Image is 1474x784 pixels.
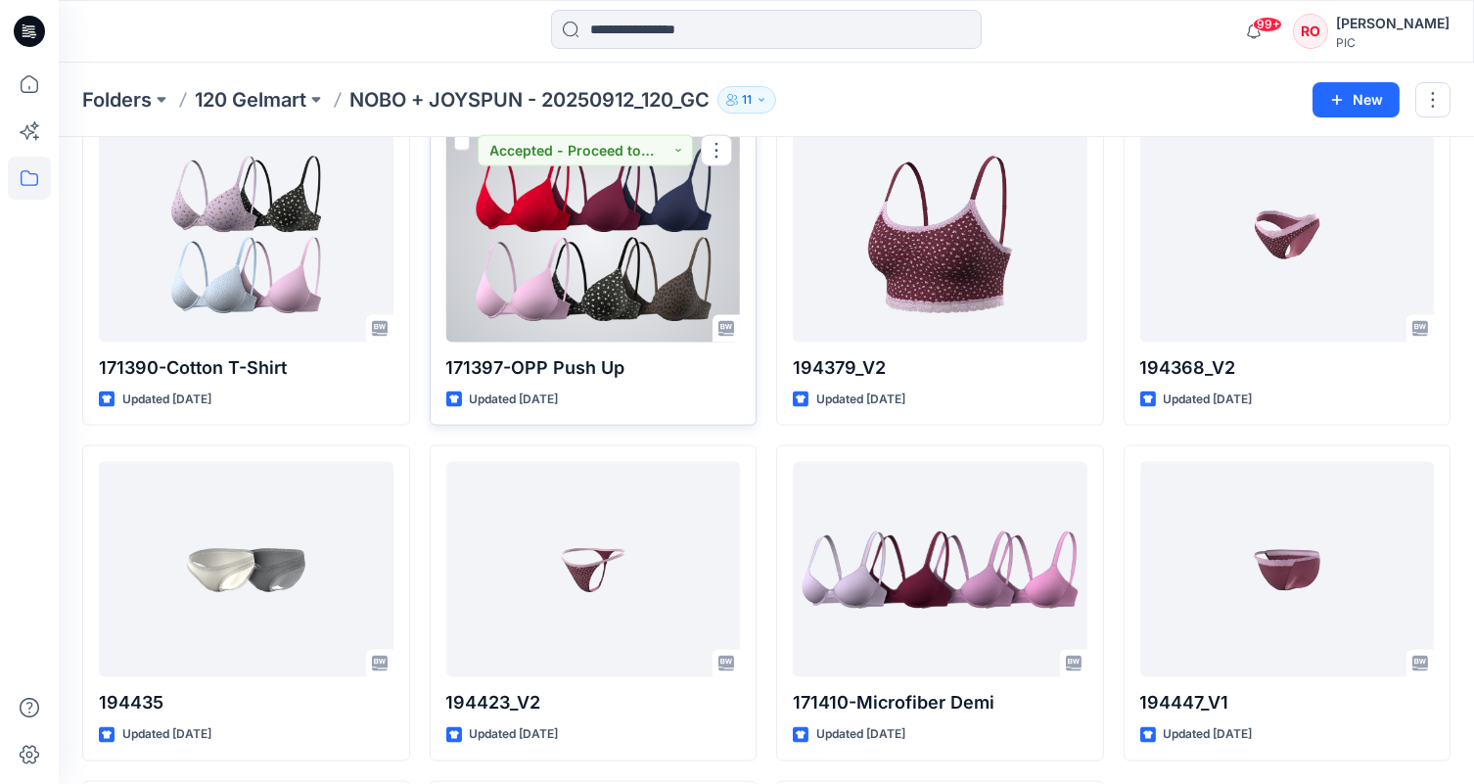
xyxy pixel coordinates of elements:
[1164,390,1253,410] p: Updated [DATE]
[1336,35,1450,50] div: PIC
[349,86,710,114] p: NOBO + JOYSPUN - 20250912_120_GC
[1140,462,1435,677] a: 194447_V1
[99,127,393,343] a: 171390-Cotton T-Shirt
[470,724,559,745] p: Updated [DATE]
[1140,354,1435,382] p: 194368_V2
[82,86,152,114] a: Folders
[195,86,306,114] a: 120 Gelmart
[816,390,905,410] p: Updated [DATE]
[717,86,776,114] button: 11
[99,689,393,716] p: 194435
[122,390,211,410] p: Updated [DATE]
[446,462,741,677] a: 194423_V2
[1293,14,1328,49] div: RO
[1140,127,1435,343] a: 194368_V2
[742,89,752,111] p: 11
[793,689,1087,716] p: 171410-Microfiber Demi
[1253,17,1282,32] span: 99+
[1140,689,1435,716] p: 194447_V1
[793,127,1087,343] a: 194379_V2
[446,689,741,716] p: 194423_V2
[793,462,1087,677] a: 171410-Microfiber Demi
[122,724,211,745] p: Updated [DATE]
[1336,12,1450,35] div: [PERSON_NAME]
[1164,724,1253,745] p: Updated [DATE]
[446,127,741,343] a: 171397-OPP Push Up
[99,354,393,382] p: 171390-Cotton T-Shirt
[99,462,393,677] a: 194435
[470,390,559,410] p: Updated [DATE]
[446,354,741,382] p: 171397-OPP Push Up
[1313,82,1400,117] button: New
[793,354,1087,382] p: 194379_V2
[816,724,905,745] p: Updated [DATE]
